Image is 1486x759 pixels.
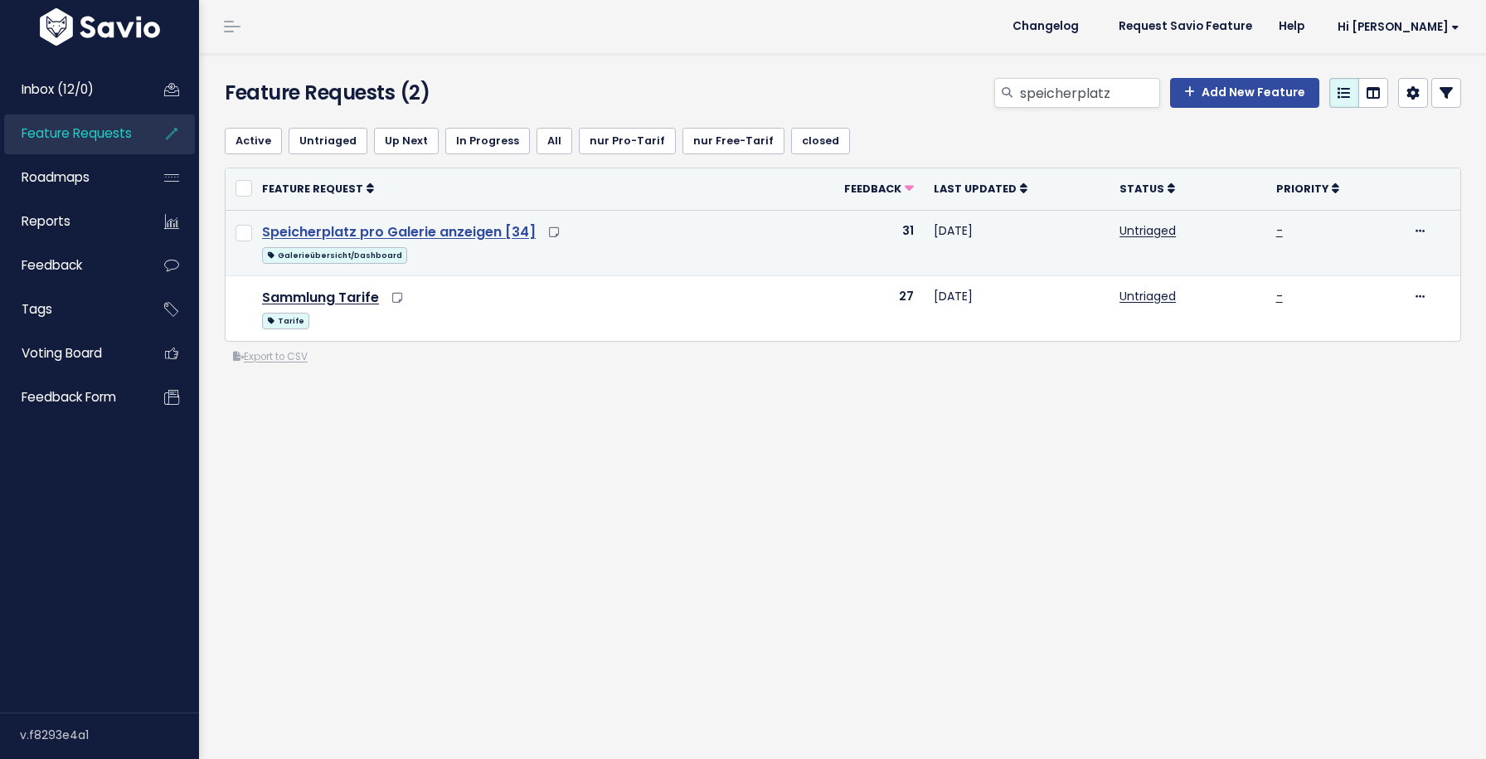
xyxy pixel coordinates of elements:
a: Feedback [4,246,138,285]
a: In Progress [445,128,530,154]
ul: Filter feature requests [225,128,1461,154]
span: Feature Requests [22,124,132,142]
td: [DATE] [924,210,1110,275]
a: Export to CSV [233,350,308,363]
a: Last Updated [934,180,1027,197]
a: Status [1119,180,1175,197]
a: Feedback form [4,378,138,416]
a: Feedback [844,180,914,197]
span: Reports [22,212,70,230]
a: Feature Requests [4,114,138,153]
span: Priority [1276,182,1328,196]
h4: Feature Requests (2) [225,78,620,108]
a: Untriaged [1119,288,1176,304]
a: - [1276,288,1283,304]
a: Reports [4,202,138,241]
a: Roadmaps [4,158,138,197]
span: Status [1119,182,1164,196]
span: Last Updated [934,182,1017,196]
input: Search features... [1018,78,1160,108]
img: logo-white.9d6f32f41409.svg [36,8,164,46]
a: All [537,128,572,154]
a: Priority [1276,180,1339,197]
span: Feedback form [22,388,116,406]
a: Hi [PERSON_NAME] [1318,14,1473,40]
span: Tarife [262,313,309,329]
span: Changelog [1013,21,1079,32]
span: Voting Board [22,344,102,362]
td: 31 [777,210,924,275]
a: Tarife [262,309,309,330]
a: - [1276,222,1283,239]
span: Roadmaps [22,168,90,186]
span: Tags [22,300,52,318]
div: v.f8293e4a1 [20,713,199,757]
a: Help [1265,14,1318,39]
td: [DATE] [924,275,1110,340]
a: Sammlung Tarife [262,288,379,307]
span: Hi [PERSON_NAME] [1338,21,1459,33]
span: Feature Request [262,182,363,196]
a: Active [225,128,282,154]
a: Add New Feature [1170,78,1319,108]
a: Voting Board [4,334,138,372]
a: Untriaged [1119,222,1176,239]
span: Galerieübersicht/Dashboard [262,247,407,264]
span: Feedback [844,182,901,196]
a: nur Free-Tarif [682,128,784,154]
a: Tags [4,290,138,328]
a: nur Pro-Tarif [579,128,676,154]
a: Galerieübersicht/Dashboard [262,244,407,265]
a: Request Savio Feature [1105,14,1265,39]
a: Up Next [374,128,439,154]
span: Feedback [22,256,82,274]
td: 27 [777,275,924,340]
a: Speicherplatz pro Galerie anzeigen [34] [262,222,536,241]
a: Inbox (12/0) [4,71,138,109]
a: Feature Request [262,180,374,197]
a: closed [791,128,850,154]
a: Untriaged [289,128,367,154]
span: Inbox (12/0) [22,80,94,98]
